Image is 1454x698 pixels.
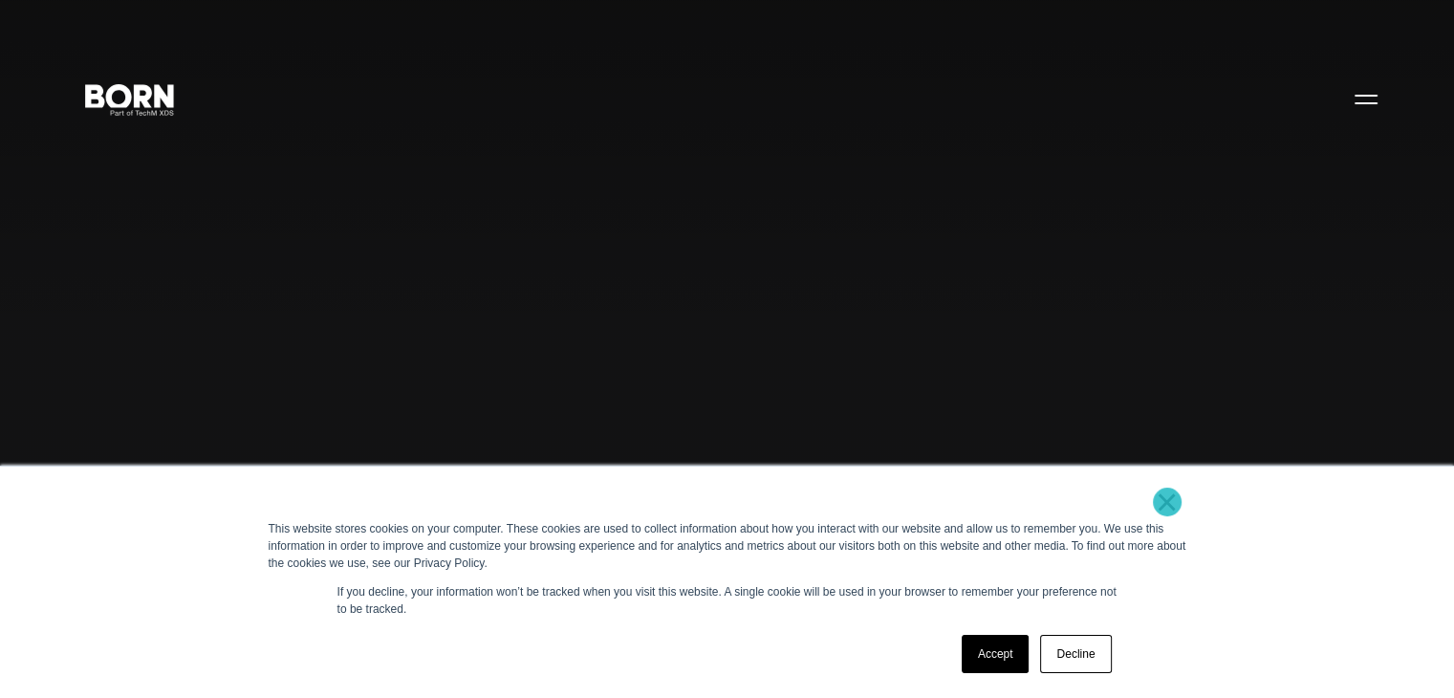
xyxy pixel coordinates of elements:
p: If you decline, your information won’t be tracked when you visit this website. A single cookie wi... [337,583,1118,618]
div: This website stores cookies on your computer. These cookies are used to collect information about... [269,520,1186,572]
a: Accept [962,635,1030,673]
a: Decline [1040,635,1111,673]
button: Open [1343,78,1389,119]
a: × [1156,493,1179,511]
